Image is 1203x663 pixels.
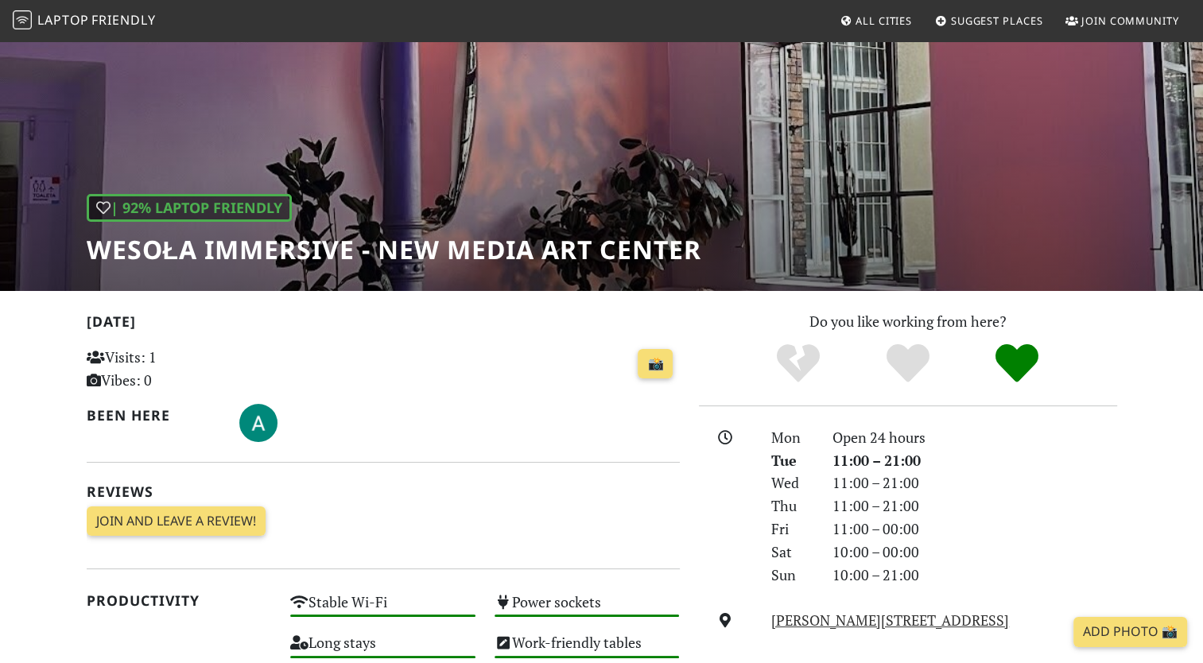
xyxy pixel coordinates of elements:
[638,349,673,379] a: 📸
[281,589,485,630] div: Stable Wi-Fi
[762,541,822,564] div: Sat
[87,235,702,265] h1: Wesoła Immersive - New Media Art Center
[833,6,918,35] a: All Cities
[762,564,822,587] div: Sun
[823,494,1127,518] div: 11:00 – 21:00
[91,11,155,29] span: Friendly
[823,449,1127,472] div: 11:00 – 21:00
[962,342,1072,386] div: Definitely!
[823,471,1127,494] div: 11:00 – 21:00
[951,14,1043,28] span: Suggest Places
[239,404,277,442] img: 6742-aleksandra.jpg
[823,426,1127,449] div: Open 24 hours
[762,426,822,449] div: Mon
[699,310,1117,333] p: Do you like working from here?
[13,7,156,35] a: LaptopFriendly LaptopFriendly
[771,611,1009,630] a: [PERSON_NAME][STREET_ADDRESS]
[87,194,292,222] div: | 92% Laptop Friendly
[87,592,272,609] h2: Productivity
[856,14,912,28] span: All Cities
[13,10,32,29] img: LaptopFriendly
[87,506,266,537] a: Join and leave a review!
[1059,6,1186,35] a: Join Community
[87,407,221,424] h2: Been here
[485,589,689,630] div: Power sockets
[239,412,277,431] span: Aleksandra R.
[762,518,822,541] div: Fri
[87,483,680,500] h2: Reviews
[87,313,680,336] h2: [DATE]
[762,471,822,494] div: Wed
[1081,14,1179,28] span: Join Community
[823,518,1127,541] div: 11:00 – 00:00
[87,346,272,392] p: Visits: 1 Vibes: 0
[929,6,1050,35] a: Suggest Places
[37,11,89,29] span: Laptop
[823,564,1127,587] div: 10:00 – 21:00
[853,342,963,386] div: Yes
[762,449,822,472] div: Tue
[743,342,853,386] div: No
[762,494,822,518] div: Thu
[823,541,1127,564] div: 10:00 – 00:00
